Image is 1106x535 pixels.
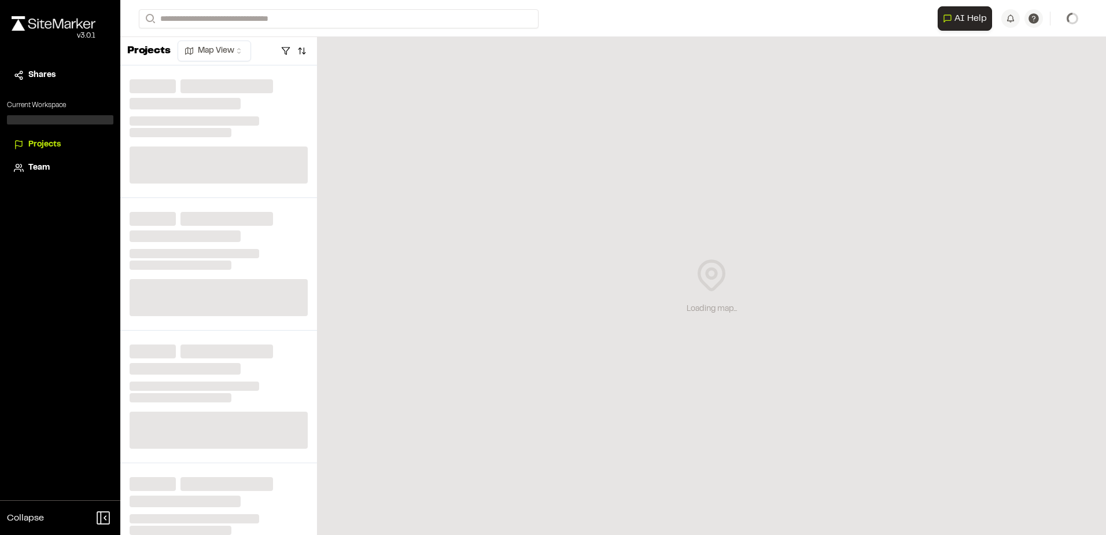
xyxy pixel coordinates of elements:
[139,9,160,28] button: Search
[127,43,171,59] p: Projects
[7,100,113,111] p: Current Workspace
[938,6,997,31] div: Open AI Assistant
[12,31,95,41] div: Oh geez...please don't...
[14,69,106,82] a: Shares
[28,69,56,82] span: Shares
[14,138,106,151] a: Projects
[14,162,106,174] a: Team
[954,12,987,25] span: AI Help
[938,6,992,31] button: Open AI Assistant
[7,511,44,525] span: Collapse
[28,162,50,174] span: Team
[28,138,61,151] span: Projects
[687,303,737,316] div: Loading map...
[12,16,95,31] img: rebrand.png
